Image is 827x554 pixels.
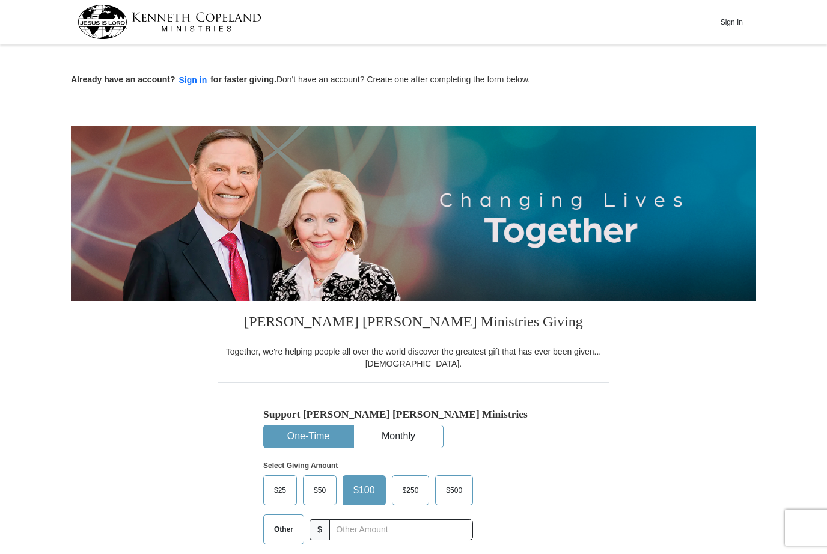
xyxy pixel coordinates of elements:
h5: Support [PERSON_NAME] [PERSON_NAME] Ministries [263,408,564,421]
div: Together, we're helping people all over the world discover the greatest gift that has ever been g... [218,345,609,370]
button: Sign in [175,73,211,87]
img: kcm-header-logo.svg [78,5,261,39]
strong: Already have an account? for faster giving. [71,75,276,84]
button: One-Time [264,425,353,448]
button: Monthly [354,425,443,448]
span: $500 [440,481,468,499]
span: $100 [347,481,381,499]
span: $25 [268,481,292,499]
span: Other [268,520,299,538]
span: $250 [397,481,425,499]
strong: Select Giving Amount [263,461,338,470]
span: $50 [308,481,332,499]
button: Sign In [713,13,749,31]
input: Other Amount [329,519,473,540]
p: Don't have an account? Create one after completing the form below. [71,73,756,87]
span: $ [310,519,330,540]
h3: [PERSON_NAME] [PERSON_NAME] Ministries Giving [218,301,609,345]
